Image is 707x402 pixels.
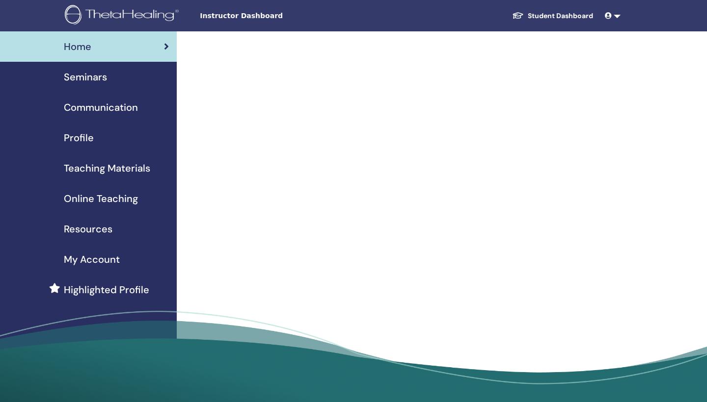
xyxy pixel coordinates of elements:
[65,5,182,27] img: logo.png
[504,7,601,25] a: Student Dashboard
[64,222,112,236] span: Resources
[64,252,120,267] span: My Account
[64,39,91,54] span: Home
[200,11,347,21] span: Instructor Dashboard
[64,161,150,176] span: Teaching Materials
[64,282,149,297] span: Highlighted Profile
[64,191,138,206] span: Online Teaching
[512,11,524,20] img: graduation-cap-white.svg
[64,130,94,145] span: Profile
[64,100,138,115] span: Communication
[64,70,107,84] span: Seminars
